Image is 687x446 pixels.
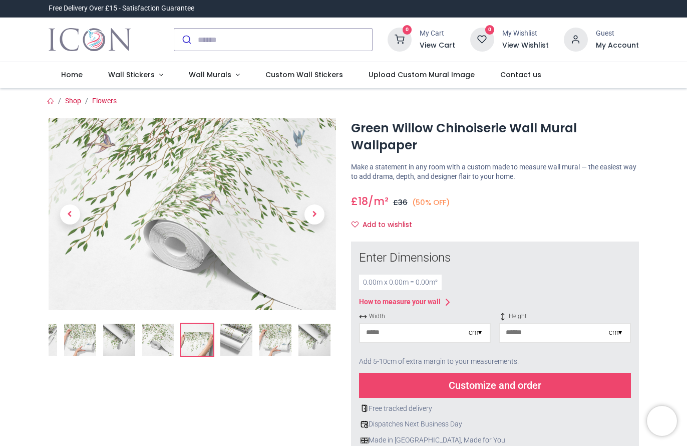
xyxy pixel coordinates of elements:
div: My Wishlist [502,29,549,39]
a: My Account [596,41,639,51]
img: Extra product image [220,324,252,356]
img: uk [361,436,369,444]
a: View Cart [420,41,455,51]
p: Make a statement in any room with a custom made to measure wall mural — the easiest way to add dr... [351,162,639,182]
a: Next [293,147,336,282]
img: Icon Wall Stickers [49,26,131,54]
a: Wall Stickers [96,62,176,88]
div: 0.00 m x 0.00 m = 0.00 m² [359,275,442,291]
i: Add to wishlist [352,221,359,228]
iframe: Customer reviews powered by Trustpilot [429,4,639,14]
sup: 0 [403,25,412,35]
a: Wall Murals [176,62,252,88]
h1: Green Willow Chinoiserie Wall Mural Wallpaper [351,120,639,154]
img: Extra product image [259,324,291,356]
span: £ [393,197,408,207]
div: cm ▾ [609,328,622,338]
span: 18 [358,194,368,208]
iframe: Brevo live chat [647,406,677,436]
div: Free tracked delivery [359,404,631,414]
div: My Cart [420,29,455,39]
img: Extra product image [181,324,213,356]
small: (50% OFF) [412,197,450,208]
span: 36 [398,197,408,207]
a: 0 [388,35,412,43]
div: Customize and order [359,373,631,398]
sup: 0 [485,25,495,35]
a: Logo of Icon Wall Stickers [49,26,131,54]
div: Made in [GEOGRAPHIC_DATA], Made for You [359,435,631,445]
div: How to measure your wall [359,297,441,307]
img: Extra product image [298,324,330,356]
button: Submit [174,29,198,51]
div: Dispatches Next Business Day [359,419,631,429]
a: 0 [470,35,494,43]
span: Wall Stickers [108,70,155,80]
span: Width [359,312,491,321]
img: Extra product image [64,324,96,356]
a: Flowers [92,97,117,105]
span: /m² [368,194,389,208]
img: Extra product image [103,324,135,356]
div: Add 5-10cm of extra margin to your measurements. [359,351,631,373]
span: Previous [60,204,80,225]
a: Shop [65,97,81,105]
span: Next [304,204,324,225]
button: Add to wishlistAdd to wishlist [351,216,421,234]
img: Extra product image [142,324,174,356]
span: Wall Murals [189,70,231,80]
span: Contact us [500,70,541,80]
span: £ [351,194,368,208]
div: Guest [596,29,639,39]
div: cm ▾ [469,328,482,338]
a: View Wishlist [502,41,549,51]
img: Product image [49,118,336,311]
div: Enter Dimensions [359,250,631,267]
a: Previous [49,147,92,282]
div: Free Delivery Over £15 - Satisfaction Guarantee [49,4,194,14]
span: Custom Wall Stickers [265,70,343,80]
span: Home [61,70,83,80]
span: Upload Custom Mural Image [369,70,475,80]
span: Height [499,312,630,321]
